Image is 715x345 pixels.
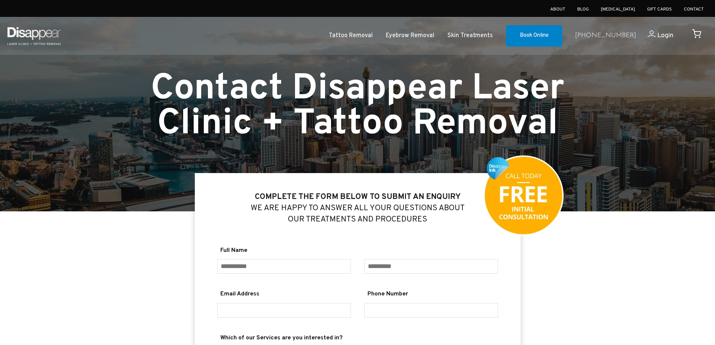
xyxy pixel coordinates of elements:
[483,155,564,236] img: Free consultation badge
[657,31,673,40] span: Login
[255,192,461,202] strong: Complete the form below to submit an enquiry
[684,6,704,12] a: Contact
[217,245,351,256] span: Full Name
[6,23,63,49] img: Disappear - Laser Clinic and Tattoo Removal Services in Sydney, Australia
[251,192,465,224] big: We are happy to answer all your questions about our treatments and Procedures
[364,303,498,318] input: Phone Number
[647,6,672,12] a: Gift Cards
[506,25,562,47] a: Book Online
[601,6,635,12] a: [MEDICAL_DATA]
[386,30,434,41] a: Eyebrow Removal
[329,30,373,41] a: Tattoo Removal
[217,289,351,300] span: Email Address
[101,72,614,142] h1: Contact Disappear Laser Clinic + Tattoo Removal
[636,30,673,41] a: Login
[577,6,589,12] a: Blog
[575,30,636,41] a: [PHONE_NUMBER]
[217,333,498,343] span: Which of our Services are you interested in?
[217,303,351,318] input: Email Address
[364,289,498,300] span: Phone Number
[550,6,565,12] a: About
[217,259,351,274] input: Full Name
[447,30,493,41] a: Skin Treatments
